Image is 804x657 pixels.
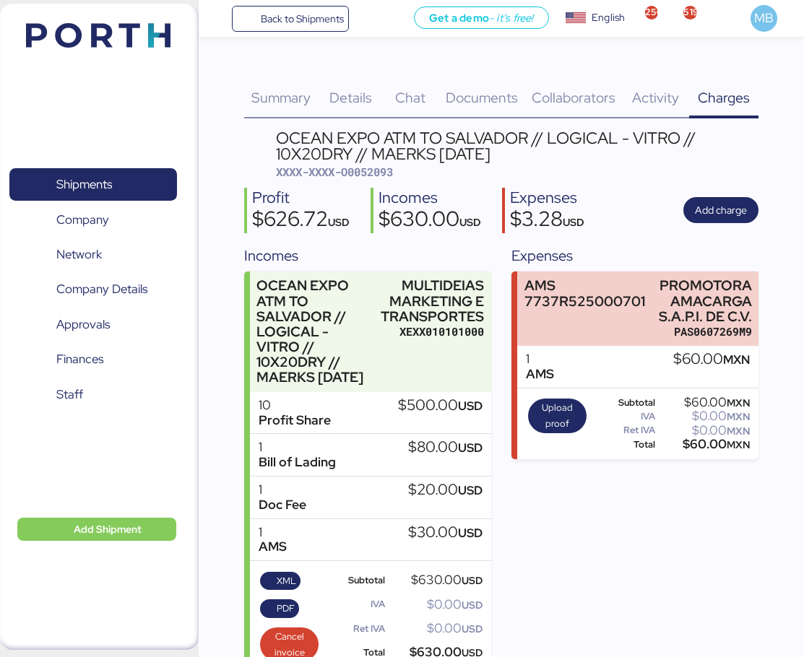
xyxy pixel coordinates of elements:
a: Approvals [9,308,177,341]
span: USD [462,574,483,587]
div: AMS [526,367,554,382]
div: Subtotal [594,398,655,408]
div: 1 [259,482,306,497]
span: USD [458,525,483,541]
a: Network [9,238,177,271]
button: PDF [260,599,299,618]
span: Upload proof [532,400,582,432]
span: Collaborators [532,88,615,107]
div: Incomes [379,188,481,209]
div: $0.00 [658,425,750,436]
span: Summary [251,88,311,107]
span: Charges [698,88,750,107]
span: Details [329,88,372,107]
button: Add Shipment [17,518,176,541]
div: $630.00 [379,209,481,233]
span: Chat [395,88,425,107]
div: Expenses [510,188,584,209]
span: Company Details [56,279,147,300]
div: IVA [594,412,655,422]
span: Staff [56,384,83,405]
span: USD [458,482,483,498]
span: USD [328,215,350,229]
button: Upload proof [528,399,587,433]
div: English [592,10,625,25]
div: Bill of Lading [259,455,336,470]
div: Profit Share [259,413,331,428]
span: USD [462,599,483,612]
div: Doc Fee [259,497,306,513]
div: Profit [252,188,350,209]
div: $3.28 [510,209,584,233]
a: Staff [9,378,177,412]
div: $0.00 [388,623,483,634]
span: Documents [446,88,518,107]
a: Shipments [9,168,177,201]
div: MULTIDEIAS MARKETING E TRANSPORTES [381,278,484,323]
div: AMS [259,539,287,554]
span: Shipments [56,174,112,195]
div: OCEAN EXPO ATM TO SALVADOR // LOGICAL - VITRO // 10X20DRY // MAERKS [DATE] [276,130,758,162]
a: Finances [9,343,177,376]
div: $0.00 [388,599,483,610]
div: $30.00 [408,525,483,541]
a: Company Details [9,273,177,306]
div: $60.00 [673,352,750,367]
div: $626.72 [252,209,350,233]
div: Expenses [511,245,758,266]
a: Back to Shipments [232,6,350,32]
span: MXN [727,425,750,438]
span: XXXX-XXXX-O0052093 [276,165,393,179]
span: MXN [723,352,750,367]
a: Company [9,203,177,236]
div: $630.00 [388,575,483,586]
span: Add Shipment [74,521,142,538]
div: Ret IVA [327,624,385,634]
span: Approvals [56,314,110,335]
div: IVA [327,599,385,609]
div: $80.00 [408,440,483,456]
div: 10 [259,398,331,413]
div: Ret IVA [594,425,655,435]
div: PROMOTORA AMACARGA S.A.P.I. DE C.V. [652,278,751,323]
div: PAS0607269M9 [652,324,751,339]
div: $60.00 [658,397,750,408]
div: Subtotal [327,575,385,586]
span: MXN [727,410,750,423]
div: OCEAN EXPO ATM TO SALVADOR // LOGICAL - VITRO // 10X20DRY // MAERKS [DATE] [256,278,373,385]
span: USD [458,398,483,414]
span: USD [462,622,483,635]
div: 1 [526,352,554,367]
span: MXN [727,396,750,409]
span: USD [563,215,584,229]
div: Total [594,440,655,450]
div: XEXX010101000 [381,324,484,339]
span: Company [56,209,109,230]
span: MB [754,9,774,27]
span: Add charge [695,201,747,219]
span: USD [458,440,483,456]
div: Incomes [244,245,491,266]
span: USD [459,215,481,229]
button: Menu [207,6,232,31]
span: XML [277,573,296,589]
span: Back to Shipments [261,10,344,27]
div: $500.00 [398,398,483,414]
div: 1 [259,440,336,455]
button: XML [260,572,301,591]
button: Add charge [683,197,758,223]
span: Activity [632,88,679,107]
span: MXN [727,438,750,451]
span: Network [56,244,102,265]
span: Finances [56,349,103,370]
div: AMS 7737R525000701 [524,278,645,308]
span: PDF [277,601,295,617]
div: $0.00 [658,411,750,422]
div: $20.00 [408,482,483,498]
div: $60.00 [658,439,750,450]
div: 1 [259,525,287,540]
